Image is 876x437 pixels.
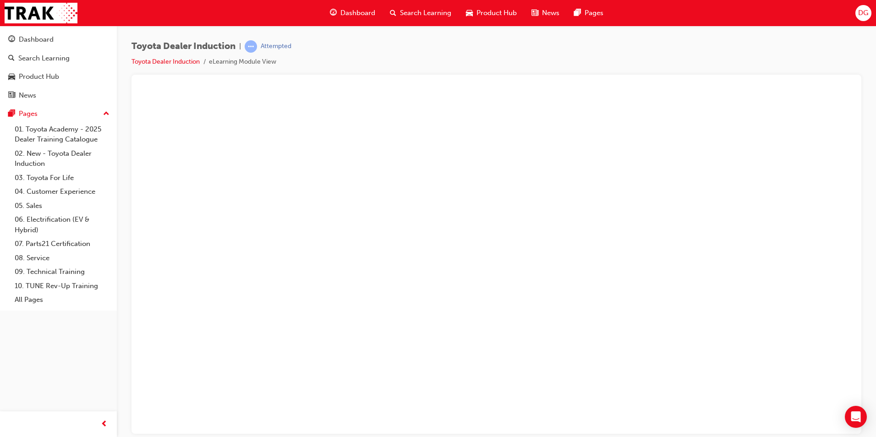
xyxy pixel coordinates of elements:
a: News [4,87,113,104]
span: learningRecordVerb_ATTEMPT-icon [245,40,257,53]
span: guage-icon [330,7,337,19]
div: Pages [19,109,38,119]
span: car-icon [466,7,473,19]
img: Trak [5,3,77,23]
span: search-icon [8,55,15,63]
span: Dashboard [340,8,375,18]
span: Pages [585,8,603,18]
div: Dashboard [19,34,54,45]
li: eLearning Module View [209,57,276,67]
a: Search Learning [4,50,113,67]
a: Toyota Dealer Induction [131,58,200,66]
span: guage-icon [8,36,15,44]
a: 06. Electrification (EV & Hybrid) [11,213,113,237]
div: News [19,90,36,101]
span: Toyota Dealer Induction [131,41,235,52]
a: 01. Toyota Academy - 2025 Dealer Training Catalogue [11,122,113,147]
span: news-icon [531,7,538,19]
span: Product Hub [476,8,517,18]
span: car-icon [8,73,15,81]
a: search-iconSearch Learning [383,4,459,22]
a: 09. Technical Training [11,265,113,279]
a: 04. Customer Experience [11,185,113,199]
button: DashboardSearch LearningProduct HubNews [4,29,113,105]
a: 07. Parts21 Certification [11,237,113,251]
span: Search Learning [400,8,451,18]
a: news-iconNews [524,4,567,22]
a: Dashboard [4,31,113,48]
button: Pages [4,105,113,122]
button: DG [855,5,871,21]
div: Open Intercom Messenger [845,406,867,428]
span: pages-icon [574,7,581,19]
span: News [542,8,559,18]
a: 05. Sales [11,199,113,213]
a: 08. Service [11,251,113,265]
a: 10. TUNE Rev-Up Training [11,279,113,293]
a: All Pages [11,293,113,307]
span: | [239,41,241,52]
span: DG [858,8,868,18]
span: news-icon [8,92,15,100]
a: 02. New - Toyota Dealer Induction [11,147,113,171]
span: up-icon [103,108,109,120]
span: search-icon [390,7,396,19]
a: 03. Toyota For Life [11,171,113,185]
a: guage-iconDashboard [323,4,383,22]
span: pages-icon [8,110,15,118]
div: Search Learning [18,53,70,64]
span: prev-icon [101,419,108,430]
a: Product Hub [4,68,113,85]
a: pages-iconPages [567,4,611,22]
a: car-iconProduct Hub [459,4,524,22]
div: Product Hub [19,71,59,82]
div: Attempted [261,42,291,51]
